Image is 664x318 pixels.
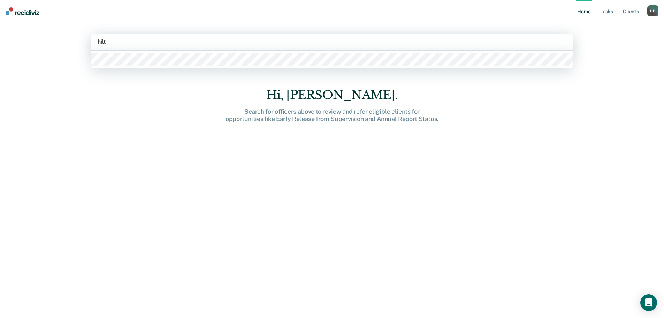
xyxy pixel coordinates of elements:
div: Hi, [PERSON_NAME]. [221,88,444,102]
div: Search for officers above to review and refer eligible clients for opportunities like Early Relea... [221,108,444,123]
div: D H [647,5,658,16]
div: Open Intercom Messenger [640,294,657,311]
button: DH [647,5,658,16]
img: Recidiviz [6,7,39,15]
